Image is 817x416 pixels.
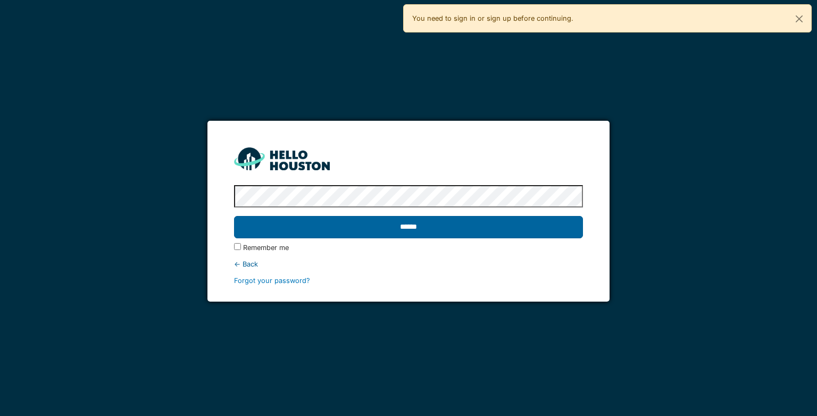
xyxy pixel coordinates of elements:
[234,147,330,170] img: HH_line-BYnF2_Hg.png
[234,259,582,269] div: ← Back
[403,4,812,32] div: You need to sign in or sign up before continuing.
[234,277,310,285] a: Forgot your password?
[243,243,289,253] label: Remember me
[787,5,811,33] button: Close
